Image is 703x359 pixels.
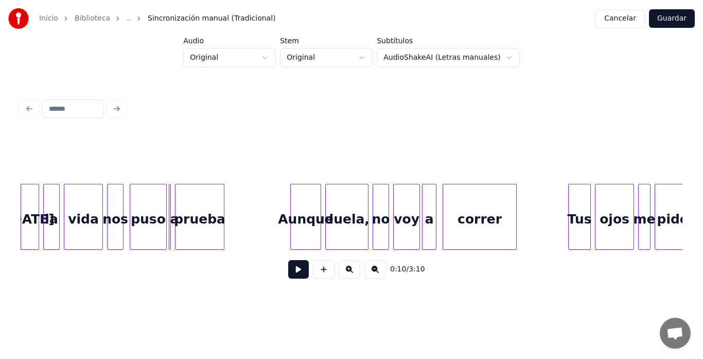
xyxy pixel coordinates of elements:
[8,8,29,29] img: youka
[183,37,276,44] label: Audio
[39,13,58,24] a: Inicio
[390,264,406,275] span: 0:10
[280,37,373,44] label: Stem
[649,9,695,28] button: Guardar
[390,264,415,275] div: /
[660,318,691,349] div: Chat abierto
[148,13,275,24] span: Sincronización manual (Tradicional)
[409,264,425,275] span: 3:10
[75,13,110,24] a: Biblioteca
[595,9,645,28] button: Cancelar
[377,37,520,44] label: Subtítulos
[127,13,131,24] a: ..
[39,13,276,24] nav: breadcrumb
